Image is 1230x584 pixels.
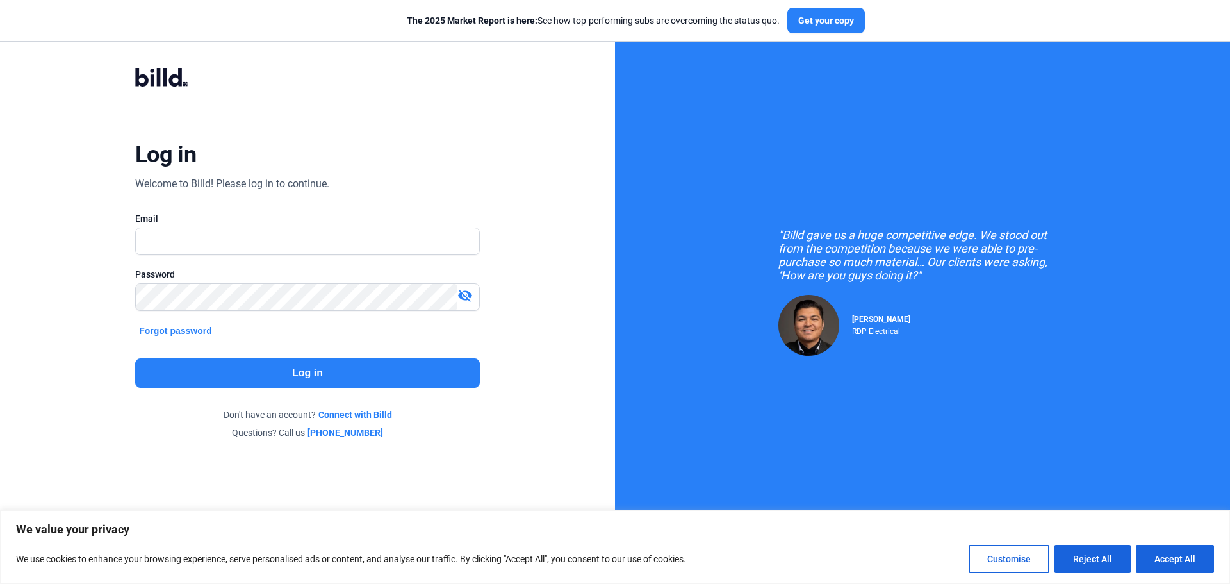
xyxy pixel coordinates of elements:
p: We value your privacy [16,522,1214,537]
button: Accept All [1136,545,1214,573]
div: Password [135,268,480,281]
span: The 2025 Market Report is here: [407,15,537,26]
button: Get your copy [787,8,865,33]
div: See how top-performing subs are overcoming the status quo. [407,14,780,27]
span: [PERSON_NAME] [852,315,910,324]
div: "Billd gave us a huge competitive edge. We stood out from the competition because we were able to... [778,228,1067,282]
div: Questions? Call us [135,426,480,439]
button: Log in [135,358,480,388]
img: Raul Pacheco [778,295,839,356]
div: Don't have an account? [135,408,480,421]
a: [PHONE_NUMBER] [307,426,383,439]
mat-icon: visibility_off [457,288,473,303]
button: Reject All [1054,545,1131,573]
div: Log in [135,140,196,169]
button: Customise [969,545,1049,573]
a: Connect with Billd [318,408,392,421]
div: Email [135,212,480,225]
p: We use cookies to enhance your browsing experience, serve personalised ads or content, and analys... [16,551,686,567]
div: Welcome to Billd! Please log in to continue. [135,176,329,192]
button: Forgot password [135,324,216,338]
div: RDP Electrical [852,324,910,336]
